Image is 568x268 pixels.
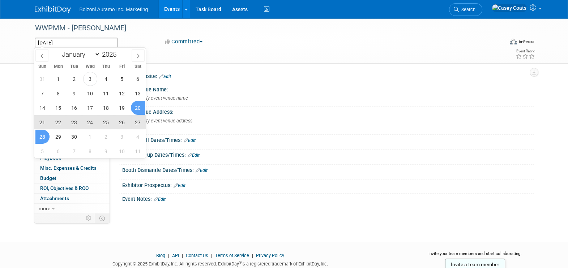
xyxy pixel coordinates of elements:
[131,144,145,158] span: October 11, 2025
[59,50,100,59] select: Month
[66,64,82,69] span: Tue
[122,107,534,116] div: Event Venue Address:
[131,86,145,100] span: September 13, 2025
[40,165,97,171] span: Misc. Expenses & Credits
[518,39,535,44] div: In-Person
[40,175,56,181] span: Budget
[34,183,110,193] a: ROI, Objectives & ROO
[209,253,214,258] span: |
[35,86,50,100] span: September 7, 2025
[99,130,113,144] span: October 2, 2025
[34,173,110,183] a: Budget
[215,253,249,258] a: Terms of Service
[449,3,482,16] a: Search
[34,204,110,213] a: more
[166,253,171,258] span: |
[156,253,165,258] a: Blog
[461,38,535,48] div: Event Format
[130,64,146,69] span: Sat
[115,72,129,86] span: September 5, 2025
[180,253,185,258] span: |
[35,72,50,86] span: August 31, 2025
[256,253,284,258] a: Privacy Policy
[122,150,534,159] div: Booth Set-up Dates/Times:
[459,7,475,12] span: Search
[510,39,517,44] img: Format-Inperson.png
[35,38,118,48] input: Event Start Date - End Date
[35,144,50,158] span: October 5, 2025
[82,213,95,223] td: Personalize Event Tab Strip
[98,64,114,69] span: Thu
[131,101,145,115] span: September 20, 2025
[83,72,97,86] span: September 3, 2025
[40,185,89,191] span: ROI, Objectives & ROO
[99,72,113,86] span: September 4, 2025
[154,197,166,202] a: Edit
[82,64,98,69] span: Wed
[131,72,145,86] span: September 6, 2025
[186,253,208,258] a: Contact Us
[115,101,129,115] span: September 19, 2025
[122,71,534,80] div: Event Website:
[40,195,69,201] span: Attachments
[34,194,110,203] a: Attachments
[35,259,406,267] div: Copyright © 2025 ExhibitDay, Inc. All rights reserved. ExhibitDay is a registered trademark of Ex...
[99,86,113,100] span: September 11, 2025
[83,101,97,115] span: September 17, 2025
[67,130,81,144] span: September 30, 2025
[67,115,81,129] span: September 23, 2025
[239,260,242,264] sup: ®
[417,251,534,261] div: Invite your team members and start collaborating:
[184,138,196,143] a: Edit
[115,115,129,129] span: September 26, 2025
[122,84,534,93] div: Event Venue Name:
[35,101,50,115] span: September 14, 2025
[34,153,110,163] a: Playbook
[122,135,534,144] div: Exhibit Hall Dates/Times:
[99,115,113,129] span: September 25, 2025
[162,38,205,46] button: Committed
[115,86,129,100] span: September 12, 2025
[130,95,188,101] span: Specify event venue name
[172,253,179,258] a: API
[83,86,97,100] span: September 10, 2025
[67,72,81,86] span: September 2, 2025
[100,50,122,59] input: Year
[83,144,97,158] span: October 8, 2025
[188,153,200,158] a: Edit
[51,130,65,144] span: September 29, 2025
[122,165,534,174] div: Booth Dismantle Dates/Times:
[131,115,145,129] span: September 27, 2025
[67,101,81,115] span: September 16, 2025
[114,64,130,69] span: Fri
[196,168,208,173] a: Edit
[159,74,171,79] a: Edit
[99,144,113,158] span: October 9, 2025
[83,130,97,144] span: October 1, 2025
[131,130,145,144] span: October 4, 2025
[122,180,534,189] div: Exhibitor Prospectus:
[99,101,113,115] span: September 18, 2025
[492,4,527,12] img: Casey Coats
[115,130,129,144] span: October 3, 2025
[83,115,97,129] span: September 24, 2025
[35,115,50,129] span: September 21, 2025
[51,86,65,100] span: September 8, 2025
[50,64,66,69] span: Mon
[34,163,110,173] a: Misc. Expenses & Credits
[35,6,71,13] img: ExhibitDay
[39,206,50,211] span: more
[174,183,185,188] a: Edit
[33,22,493,35] div: WWPMM - [PERSON_NAME]
[80,7,148,12] span: Bolzoni Auramo Inc. Marketing
[35,130,50,144] span: September 28, 2025
[122,194,534,203] div: Event Notes:
[67,86,81,100] span: September 9, 2025
[115,144,129,158] span: October 10, 2025
[130,118,192,124] span: Specify event venue address
[51,72,65,86] span: September 1, 2025
[250,253,255,258] span: |
[34,64,50,69] span: Sun
[51,101,65,115] span: September 15, 2025
[67,144,81,158] span: October 7, 2025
